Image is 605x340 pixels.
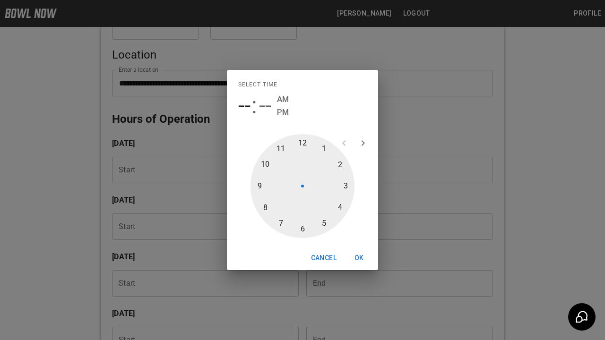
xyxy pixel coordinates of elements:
button: -- [259,93,271,119]
button: OK [344,249,374,267]
button: -- [238,93,251,119]
button: PM [277,106,289,119]
button: Cancel [307,249,340,267]
button: AM [277,93,289,106]
button: open next view [354,134,372,153]
span: : [251,93,257,119]
span: Select time [238,77,277,93]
